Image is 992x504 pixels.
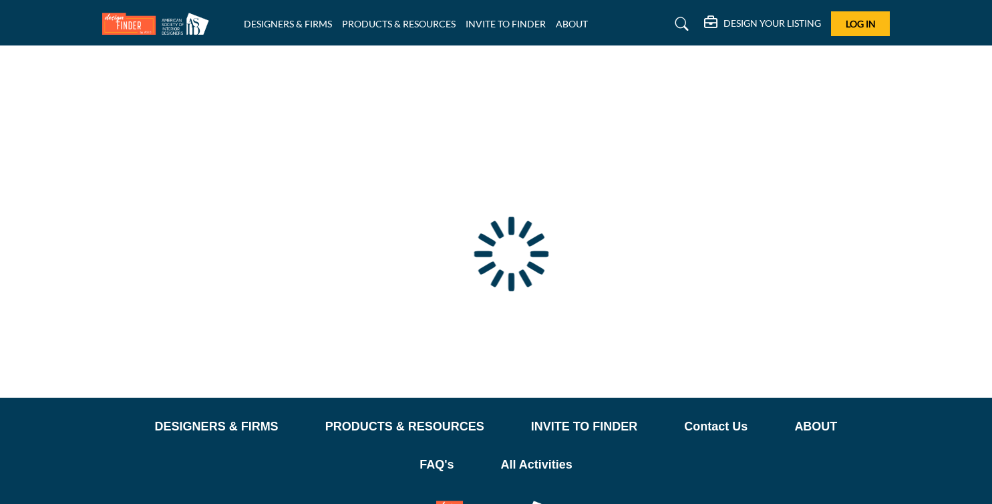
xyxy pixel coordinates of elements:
[723,17,821,29] h5: DESIGN YOUR LISTING
[794,418,837,436] a: ABOUT
[342,18,456,29] a: PRODUCTS & RESOURCES
[420,456,454,474] a: FAQ's
[556,18,588,29] a: ABOUT
[102,13,216,35] img: Site Logo
[846,18,876,29] span: Log In
[704,16,821,32] div: DESIGN YOUR LISTING
[155,418,279,436] a: DESIGNERS & FIRMS
[531,418,638,436] a: INVITE TO FINDER
[831,11,890,36] button: Log In
[500,456,572,474] a: All Activities
[466,18,546,29] a: INVITE TO FINDER
[662,13,697,35] a: Search
[684,418,748,436] a: Contact Us
[244,18,332,29] a: DESIGNERS & FIRMS
[325,418,484,436] a: PRODUCTS & RESOURCES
